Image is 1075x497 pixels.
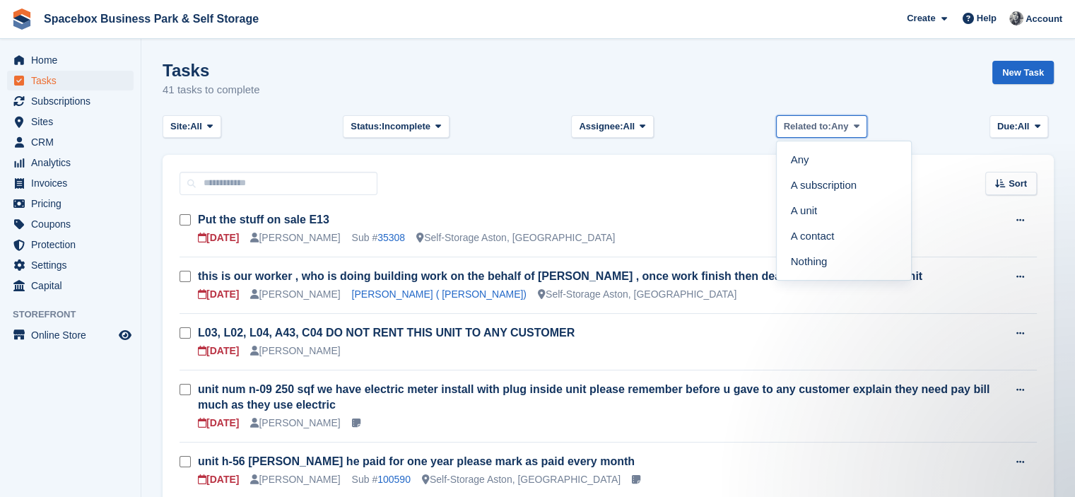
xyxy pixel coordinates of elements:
span: Coupons [31,214,116,234]
a: Preview store [117,327,134,344]
span: All [623,119,635,134]
div: [PERSON_NAME] [250,416,340,431]
a: unit h-56 [PERSON_NAME] he paid for one year please mark as paid every month [198,455,635,467]
span: Incomplete [382,119,430,134]
span: Settings [31,255,116,275]
span: Site: [170,119,190,134]
a: menu [7,214,134,234]
a: unit num n-09 250 sqf we have electric meter install with plug inside unit please remember before... [198,383,989,411]
span: Online Store [31,325,116,345]
span: Sort [1009,177,1027,191]
span: Help [977,11,997,25]
a: menu [7,325,134,345]
div: [DATE] [198,287,239,302]
a: menu [7,173,134,193]
span: All [1018,119,1030,134]
a: L03, L02, L04, A43, C04 DO NOT RENT THIS UNIT TO ANY CUSTOMER [198,327,575,339]
span: Due: [997,119,1018,134]
a: menu [7,255,134,275]
a: [PERSON_NAME] ( [PERSON_NAME]) [352,288,527,300]
span: Related to: [784,119,831,134]
div: [PERSON_NAME] [250,344,340,358]
div: Self-Storage Aston, [GEOGRAPHIC_DATA] [538,287,736,302]
div: [PERSON_NAME] [250,230,340,245]
a: Spacebox Business Park & Self Storage [38,7,264,30]
span: Any [831,119,849,134]
span: Assignee: [579,119,623,134]
div: [DATE] [198,230,239,245]
div: [DATE] [198,344,239,358]
div: [PERSON_NAME] [250,287,340,302]
img: SUDIPTA VIRMANI [1009,11,1023,25]
span: Account [1026,12,1062,26]
a: Any [782,147,905,173]
span: Subscriptions [31,91,116,111]
a: A subscription [782,173,905,198]
div: [PERSON_NAME] [250,472,340,487]
div: Self-Storage Aston, [GEOGRAPHIC_DATA] [422,472,621,487]
img: stora-icon-8386f47178a22dfd0bd8f6a31ec36ba5ce8667c1dd55bd0f319d3a0aa187defe.svg [11,8,33,30]
span: Create [907,11,935,25]
button: Site: All [163,115,221,139]
div: [DATE] [198,472,239,487]
span: Invoices [31,173,116,193]
span: Storefront [13,308,141,322]
a: 100590 [377,474,411,485]
p: 41 tasks to complete [163,82,260,98]
a: menu [7,91,134,111]
a: Nothing [782,249,905,274]
div: Sub # [352,230,406,245]
a: menu [7,153,134,173]
a: this is our worker , who is doing building work on the behalf of [PERSON_NAME] , once work finish... [198,270,922,282]
a: New Task [992,61,1054,84]
span: Capital [31,276,116,296]
span: Status: [351,119,382,134]
span: Protection [31,235,116,255]
a: menu [7,71,134,90]
a: menu [7,132,134,152]
button: Status: Incomplete [343,115,449,139]
button: Related to: Any [776,115,867,139]
a: menu [7,235,134,255]
span: Home [31,50,116,70]
a: menu [7,276,134,296]
span: CRM [31,132,116,152]
span: Sites [31,112,116,131]
button: Due: All [989,115,1048,139]
a: menu [7,50,134,70]
div: Sub # [352,472,411,487]
span: Analytics [31,153,116,173]
div: [DATE] [198,416,239,431]
span: All [190,119,202,134]
span: Tasks [31,71,116,90]
div: Self-Storage Aston, [GEOGRAPHIC_DATA] [416,230,615,245]
button: Assignee: All [571,115,654,139]
span: Pricing [31,194,116,214]
a: 35308 [377,232,405,243]
a: A unit [782,198,905,223]
h1: Tasks [163,61,260,80]
a: menu [7,194,134,214]
a: menu [7,112,134,131]
a: A contact [782,223,905,249]
a: Put the stuff on sale E13 [198,214,329,226]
